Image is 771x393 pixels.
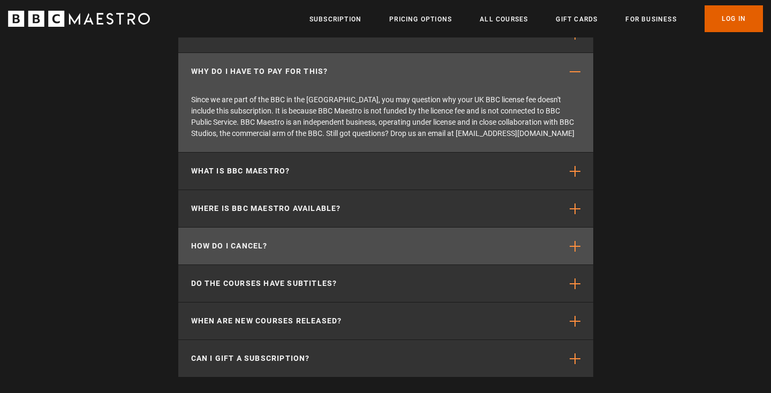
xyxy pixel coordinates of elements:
[191,278,337,289] p: Do the courses have subtitles?
[191,165,290,177] p: What is BBC Maestro?
[556,14,598,25] a: Gift Cards
[191,353,310,364] p: Can I gift a subscription?
[705,5,763,32] a: Log In
[625,14,676,25] a: For business
[8,11,150,27] svg: BBC Maestro
[178,303,593,339] button: When are new courses released?
[389,14,452,25] a: Pricing Options
[191,203,341,214] p: Where is BBC Maestro available?
[178,153,593,190] button: What is BBC Maestro?
[178,190,593,227] button: Where is BBC Maestro available?
[178,228,593,264] button: How do I cancel?
[191,240,268,252] p: How do I cancel?
[178,90,593,152] p: Since we are part of the BBC in the [GEOGRAPHIC_DATA], you may question why your UK BBC license f...
[309,5,763,32] nav: Primary
[191,315,342,327] p: When are new courses released?
[191,66,328,77] p: Why do I have to pay for this?
[309,14,361,25] a: Subscription
[178,53,593,90] button: Why do I have to pay for this?
[480,14,528,25] a: All Courses
[178,340,593,377] button: Can I gift a subscription?
[178,265,593,302] button: Do the courses have subtitles?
